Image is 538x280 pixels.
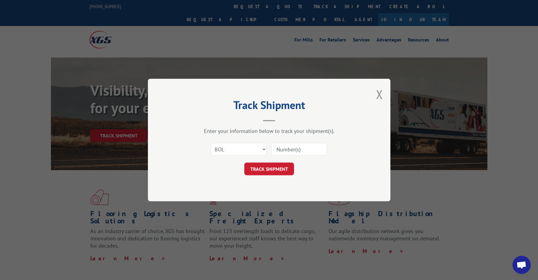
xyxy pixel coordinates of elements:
[178,127,360,134] div: Enter your information below to track your shipment(s).
[178,101,360,112] h2: Track Shipment
[376,86,383,102] button: Close modal
[513,256,531,274] div: Open chat
[271,143,327,156] input: Number(s)
[244,163,294,175] button: TRACK SHIPMENT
